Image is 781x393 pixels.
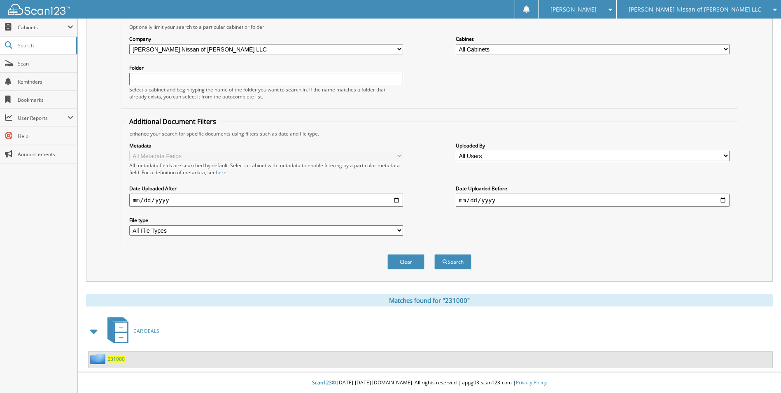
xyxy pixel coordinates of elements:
[129,64,403,71] label: Folder
[8,4,70,15] img: scan123-logo-white.svg
[550,7,597,12] span: [PERSON_NAME]
[456,35,730,42] label: Cabinet
[90,354,107,364] img: folder2.png
[456,142,730,149] label: Uploaded By
[18,42,72,49] span: Search
[434,254,471,269] button: Search
[125,130,733,137] div: Enhance your search for specific documents using filters such as date and file type.
[18,60,73,67] span: Scan
[629,7,761,12] span: [PERSON_NAME] Nissan of [PERSON_NAME] LLC
[129,217,403,224] label: File type
[387,254,424,269] button: Clear
[18,96,73,103] span: Bookmarks
[129,142,403,149] label: Metadata
[103,315,159,347] a: CAR DEALS
[125,23,733,30] div: Optionally limit your search to a particular cabinet or folder
[129,35,403,42] label: Company
[740,353,781,393] iframe: Chat Widget
[18,78,73,85] span: Reminders
[86,294,773,306] div: Matches found for "231000"
[107,356,125,363] a: 231000
[125,117,220,126] legend: Additional Document Filters
[133,327,159,335] span: CAR DEALS
[18,151,73,158] span: Announcements
[129,194,403,207] input: start
[216,169,226,176] a: here
[129,86,403,100] div: Select a cabinet and begin typing the name of the folder you want to search in. If the name match...
[18,24,68,31] span: Cabinets
[78,373,781,393] div: © [DATE]-[DATE] [DOMAIN_NAME]. All rights reserved | appg03-scan123-com |
[18,115,68,122] span: User Reports
[129,162,403,176] div: All metadata fields are searched by default. Select a cabinet with metadata to enable filtering b...
[516,379,547,386] a: Privacy Policy
[456,185,730,192] label: Date Uploaded Before
[18,133,73,140] span: Help
[129,185,403,192] label: Date Uploaded After
[312,379,332,386] span: Scan123
[456,194,730,207] input: end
